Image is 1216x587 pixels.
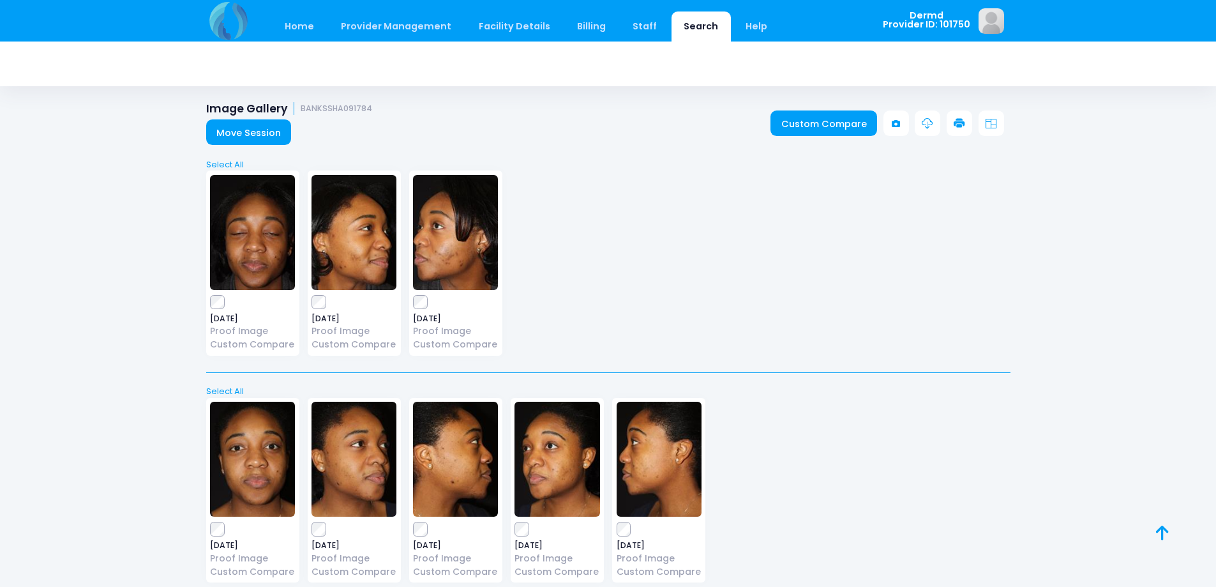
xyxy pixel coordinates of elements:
[413,552,498,565] a: Proof Image
[210,338,295,351] a: Custom Compare
[312,175,396,290] img: image
[979,8,1004,34] img: image
[413,338,498,351] a: Custom Compare
[202,385,1014,398] a: Select All
[672,11,731,42] a: Search
[620,11,670,42] a: Staff
[413,324,498,338] a: Proof Image
[514,565,599,579] a: Custom Compare
[312,542,396,549] span: [DATE]
[312,565,396,579] a: Custom Compare
[210,542,295,549] span: [DATE]
[617,552,702,565] a: Proof Image
[514,402,599,517] img: image
[312,324,396,338] a: Proof Image
[312,315,396,323] span: [DATE]
[514,552,599,565] a: Proof Image
[206,119,292,145] a: Move Session
[210,402,295,517] img: image
[413,315,498,323] span: [DATE]
[514,542,599,549] span: [DATE]
[413,565,498,579] a: Custom Compare
[617,542,702,549] span: [DATE]
[210,552,295,565] a: Proof Image
[617,565,702,579] a: Custom Compare
[210,315,295,323] span: [DATE]
[413,175,498,290] img: image
[770,111,877,136] a: Custom Compare
[329,11,464,42] a: Provider Management
[312,338,396,351] a: Custom Compare
[210,565,295,579] a: Custom Compare
[413,542,498,549] span: [DATE]
[273,11,327,42] a: Home
[617,402,702,517] img: image
[564,11,618,42] a: Billing
[733,11,779,42] a: Help
[301,104,372,114] small: BANKSSHA091784
[466,11,562,42] a: Facility Details
[202,158,1014,171] a: Select All
[210,175,295,290] img: image
[210,324,295,338] a: Proof Image
[312,402,396,517] img: image
[312,552,396,565] a: Proof Image
[883,11,970,29] span: Dermd Provider ID: 101750
[413,402,498,517] img: image
[206,102,373,116] h1: Image Gallery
